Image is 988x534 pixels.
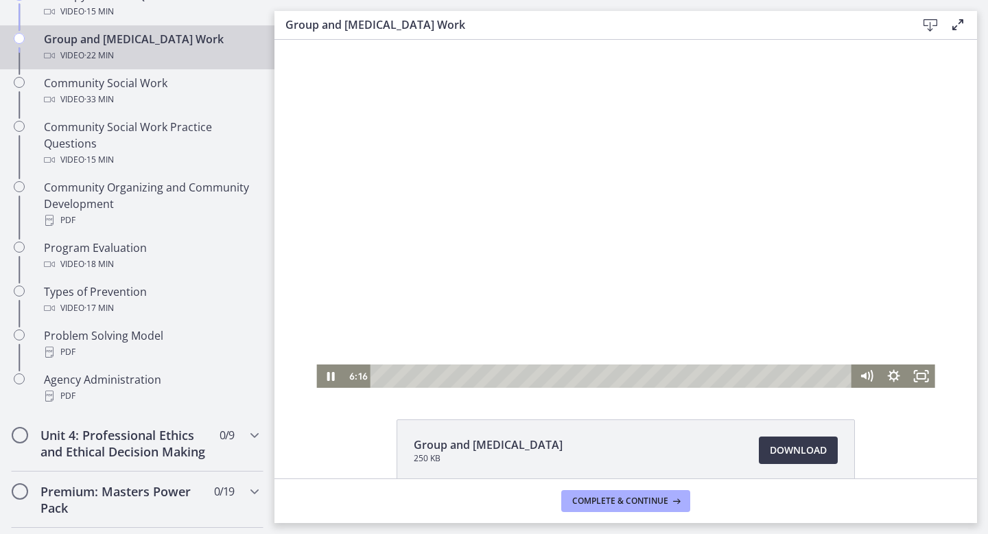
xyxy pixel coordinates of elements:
div: Video [44,152,258,168]
button: Show settings menu [606,325,633,348]
div: PDF [44,212,258,229]
span: · 22 min [84,47,114,64]
span: · 18 min [84,256,114,272]
h3: Group and [MEDICAL_DATA] Work [285,16,895,33]
div: Program Evaluation [44,240,258,272]
button: Fullscreen [633,325,661,348]
div: Video [44,300,258,316]
span: Download [770,442,827,458]
div: Types of Prevention [44,283,258,316]
span: Group and [MEDICAL_DATA] [414,437,563,453]
span: · 15 min [84,3,114,20]
span: · 33 min [84,91,114,108]
span: 250 KB [414,453,563,464]
div: Community Organizing and Community Development [44,179,258,229]
h2: Unit 4: Professional Ethics and Ethical Decision Making [40,427,208,460]
a: Download [759,437,838,464]
span: 0 / 19 [214,483,234,500]
button: Mute [578,325,606,348]
div: PDF [44,344,258,360]
div: Community Social Work [44,75,258,108]
div: Community Social Work Practice Questions [44,119,258,168]
div: Group and [MEDICAL_DATA] Work [44,31,258,64]
span: 0 / 9 [220,427,234,443]
span: Complete & continue [572,496,668,507]
button: Complete & continue [561,490,690,512]
div: Video [44,3,258,20]
div: PDF [44,388,258,404]
span: · 17 min [84,300,114,316]
div: Agency Administration [44,371,258,404]
span: · 15 min [84,152,114,168]
iframe: Video Lesson [274,40,977,388]
div: Video [44,256,258,272]
div: Problem Solving Model [44,327,258,360]
div: Video [44,47,258,64]
div: Video [44,91,258,108]
h2: Premium: Masters Power Pack [40,483,208,516]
